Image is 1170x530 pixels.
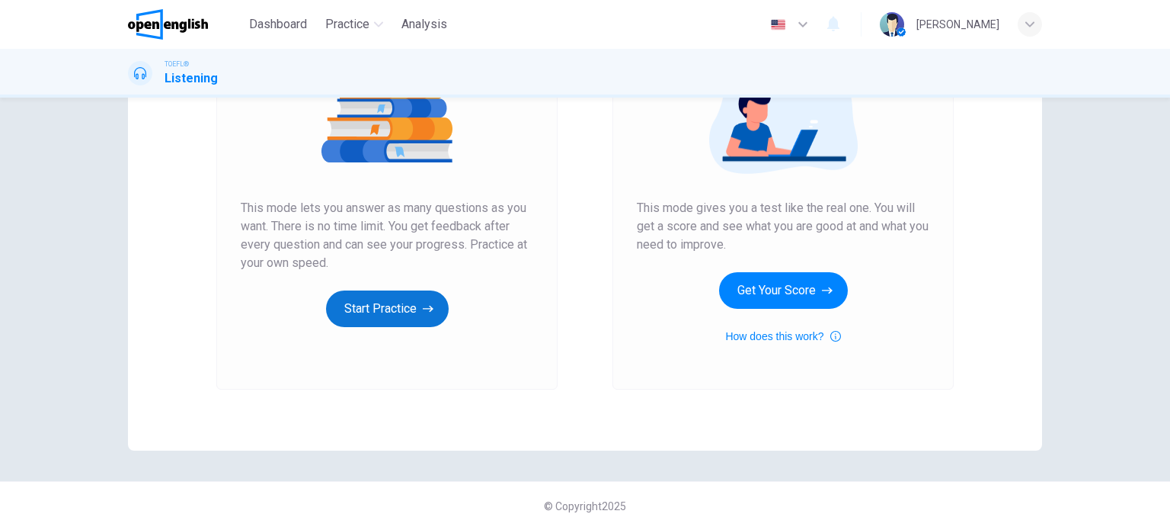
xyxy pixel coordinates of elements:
[249,15,307,34] span: Dashboard
[128,9,208,40] img: OpenEnglish logo
[326,291,449,327] button: Start Practice
[319,11,389,38] button: Practice
[637,199,929,254] span: This mode gives you a test like the real one. You will get a score and see what you are good at a...
[395,11,453,38] button: Analysis
[880,12,904,37] img: Profile picture
[243,11,313,38] button: Dashboard
[769,19,788,31] img: en
[325,15,369,34] span: Practice
[725,327,840,345] button: How does this work?
[544,500,626,512] span: © Copyright 2025
[165,69,218,88] h1: Listening
[916,15,999,34] div: [PERSON_NAME]
[241,199,533,272] span: This mode lets you answer as many questions as you want. There is no time limit. You get feedback...
[719,272,848,309] button: Get Your Score
[165,59,189,69] span: TOEFL®
[128,9,243,40] a: OpenEnglish logo
[401,15,447,34] span: Analysis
